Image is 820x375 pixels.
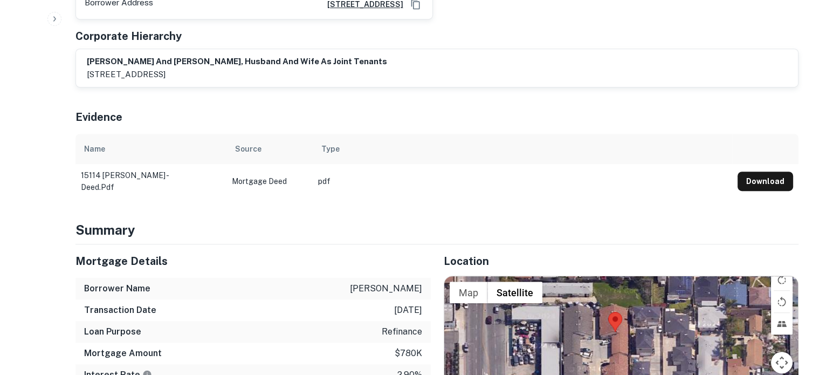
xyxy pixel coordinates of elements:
h5: Mortgage Details [75,253,431,269]
div: Source [235,142,261,155]
h5: Corporate Hierarchy [75,28,182,44]
button: Map camera controls [771,352,793,373]
th: Source [226,134,313,164]
p: refinance [382,325,422,338]
th: Type [313,134,732,164]
h6: Transaction Date [84,304,156,317]
h4: Summary [75,220,798,240]
div: scrollable content [75,134,798,194]
td: pdf [313,164,732,199]
h5: Evidence [75,109,122,125]
p: $780k [395,347,422,360]
p: [STREET_ADDRESS] [87,68,387,81]
h6: [PERSON_NAME] and [PERSON_NAME], husband and wife as joint tenants [87,56,387,68]
h6: Mortgage Amount [84,347,162,360]
div: Name [84,142,105,155]
td: 15114 [PERSON_NAME] - deed.pdf [75,164,226,199]
button: Show street map [450,282,487,303]
button: Rotate map clockwise [771,269,793,290]
iframe: Chat Widget [766,289,820,340]
h5: Location [444,253,799,269]
h6: Borrower Name [84,282,150,295]
p: [DATE] [394,304,422,317]
p: [PERSON_NAME] [350,282,422,295]
button: Show satellite imagery [487,282,542,303]
td: Mortgage Deed [226,164,313,199]
div: Type [321,142,340,155]
button: Download [738,172,793,191]
th: Name [75,134,226,164]
h6: Loan Purpose [84,325,141,338]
